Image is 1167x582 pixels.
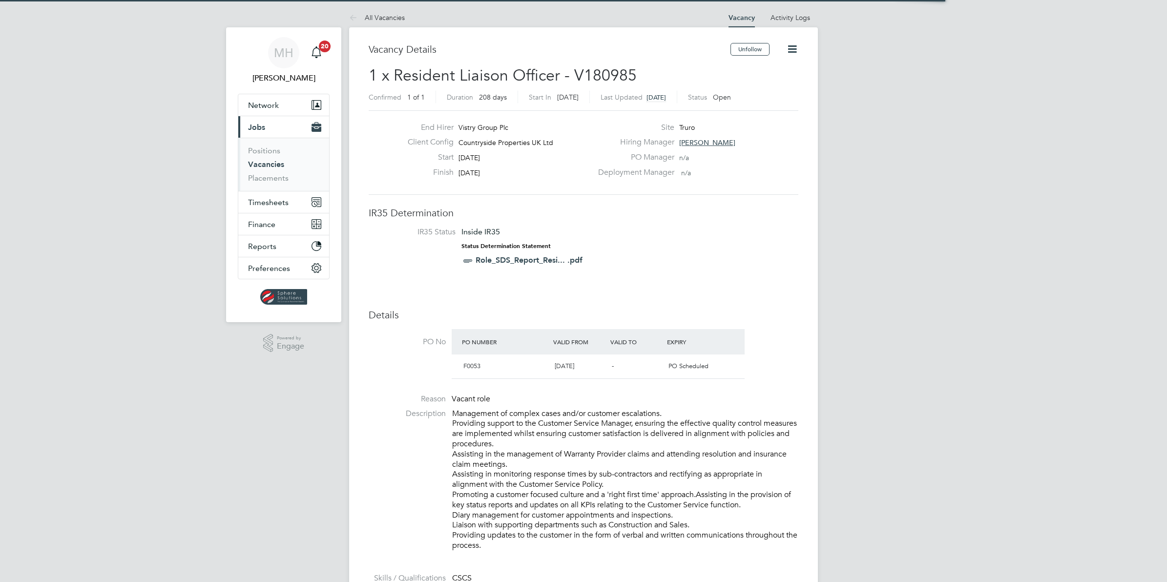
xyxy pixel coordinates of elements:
[277,334,304,342] span: Powered by
[274,46,293,59] span: MH
[277,342,304,351] span: Engage
[369,394,446,404] label: Reason
[369,409,446,419] label: Description
[349,13,405,22] a: All Vacancies
[248,101,279,110] span: Network
[248,160,284,169] a: Vacancies
[681,168,691,177] span: n/a
[248,123,265,132] span: Jobs
[248,173,289,183] a: Placements
[592,123,674,133] label: Site
[665,333,722,351] div: Expiry
[729,14,755,22] a: Vacancy
[238,94,329,116] button: Network
[679,138,735,147] span: [PERSON_NAME]
[479,93,507,102] span: 208 days
[248,220,275,229] span: Finance
[238,37,330,84] a: MH[PERSON_NAME]
[608,333,665,351] div: Valid To
[369,207,798,219] h3: IR35 Determination
[601,93,643,102] label: Last Updated
[461,227,500,236] span: Inside IR35
[476,255,583,265] a: Role_SDS_Report_Resi... .pdf
[713,93,731,102] span: Open
[400,137,454,147] label: Client Config
[369,93,401,102] label: Confirmed
[238,72,330,84] span: Mark Habbershaw
[592,152,674,163] label: PO Manager
[407,93,425,102] span: 1 of 1
[248,264,290,273] span: Preferences
[529,93,551,102] label: Start In
[459,333,551,351] div: PO Number
[730,43,770,56] button: Unfollow
[555,362,574,370] span: [DATE]
[369,337,446,347] label: PO No
[452,394,490,404] span: Vacant role
[369,43,730,56] h3: Vacancy Details
[458,153,480,162] span: [DATE]
[447,93,473,102] label: Duration
[461,243,551,249] strong: Status Determination Statement
[679,153,689,162] span: n/a
[307,37,326,68] a: 20
[369,309,798,321] h3: Details
[592,137,674,147] label: Hiring Manager
[668,362,709,370] span: PO Scheduled
[260,289,308,305] img: spheresolutions-logo-retina.png
[452,409,798,551] p: Management of complex cases and/or customer escalations. Providing support to the Customer Servic...
[458,138,553,147] span: Countryside Properties UK Ltd
[369,66,637,85] span: 1 x Resident Liaison Officer - V180985
[679,123,695,132] span: Truro
[248,198,289,207] span: Timesheets
[612,362,614,370] span: -
[238,289,330,305] a: Go to home page
[263,334,305,353] a: Powered byEngage
[248,242,276,251] span: Reports
[238,138,329,191] div: Jobs
[557,93,579,102] span: [DATE]
[400,152,454,163] label: Start
[771,13,810,22] a: Activity Logs
[458,168,480,177] span: [DATE]
[238,235,329,257] button: Reports
[400,167,454,178] label: Finish
[226,27,341,322] nav: Main navigation
[238,116,329,138] button: Jobs
[238,257,329,279] button: Preferences
[378,227,456,237] label: IR35 Status
[400,123,454,133] label: End Hirer
[238,191,329,213] button: Timesheets
[248,146,280,155] a: Positions
[592,167,674,178] label: Deployment Manager
[458,123,508,132] span: Vistry Group Plc
[646,93,666,102] span: [DATE]
[319,41,331,52] span: 20
[688,93,707,102] label: Status
[551,333,608,351] div: Valid From
[238,213,329,235] button: Finance
[463,362,480,370] span: F0053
